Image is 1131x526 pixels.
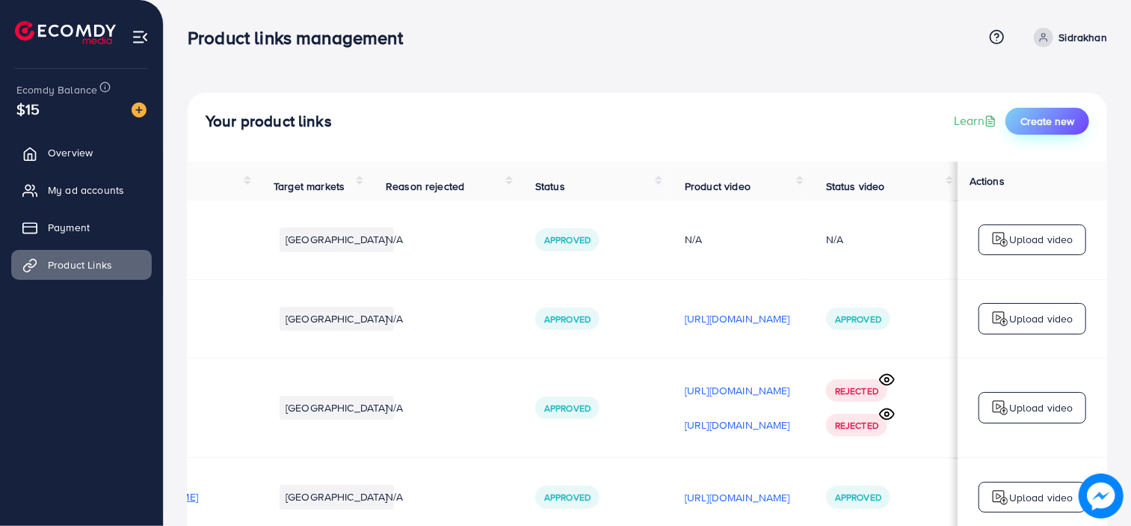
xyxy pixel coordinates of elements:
li: [GEOGRAPHIC_DATA] [280,396,394,420]
p: Sidrakhan [1059,28,1107,46]
span: Status video [826,179,885,194]
div: N/A [685,232,790,247]
span: Product video [685,179,751,194]
p: [URL][DOMAIN_NAME] [685,310,790,328]
span: N/A [386,489,403,504]
span: Approved [544,402,591,415]
p: [URL][DOMAIN_NAME] [685,416,790,434]
span: Approved [544,313,591,325]
li: [GEOGRAPHIC_DATA] [280,227,394,251]
span: Rejected [835,419,878,432]
span: N/A [386,400,403,415]
span: Rejected [835,385,878,397]
span: Reason rejected [386,179,464,194]
p: Upload video [1009,489,1073,507]
a: Overview [11,138,152,168]
h3: Product links management [188,27,415,49]
img: image [132,103,147,117]
p: Upload video [1009,230,1073,248]
span: N/A [386,232,403,247]
img: image [1079,474,1124,519]
span: Approved [544,233,591,246]
span: Create new [1020,114,1074,129]
span: Approved [835,313,881,325]
span: My ad accounts [48,183,124,198]
li: [GEOGRAPHIC_DATA] [280,485,394,509]
span: Approved [544,491,591,504]
img: logo [991,399,1009,417]
p: Upload video [1009,399,1073,417]
img: menu [132,28,149,46]
p: Upload video [1009,310,1073,328]
span: Overview [48,145,93,160]
span: Approved [835,491,881,504]
span: N/A [386,311,403,326]
div: N/A [826,232,843,247]
span: Target markets [274,179,345,194]
span: $15 [16,98,40,120]
a: Sidrakhan [1028,28,1107,47]
p: [URL][DOMAIN_NAME] [685,382,790,400]
img: logo [991,230,1009,248]
span: Product Links [48,257,112,272]
img: logo [991,489,1009,507]
p: [URL][DOMAIN_NAME] [685,489,790,507]
a: My ad accounts [11,175,152,205]
a: Product Links [11,250,152,280]
h4: Your product links [206,112,332,131]
img: logo [15,21,116,44]
span: Ecomdy Balance [16,82,97,97]
span: Status [535,179,565,194]
a: Payment [11,212,152,242]
span: Actions [970,174,1005,189]
li: [GEOGRAPHIC_DATA] [280,307,394,331]
a: Learn [954,112,999,129]
span: Payment [48,220,90,235]
img: logo [991,310,1009,328]
button: Create new [1005,108,1089,135]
